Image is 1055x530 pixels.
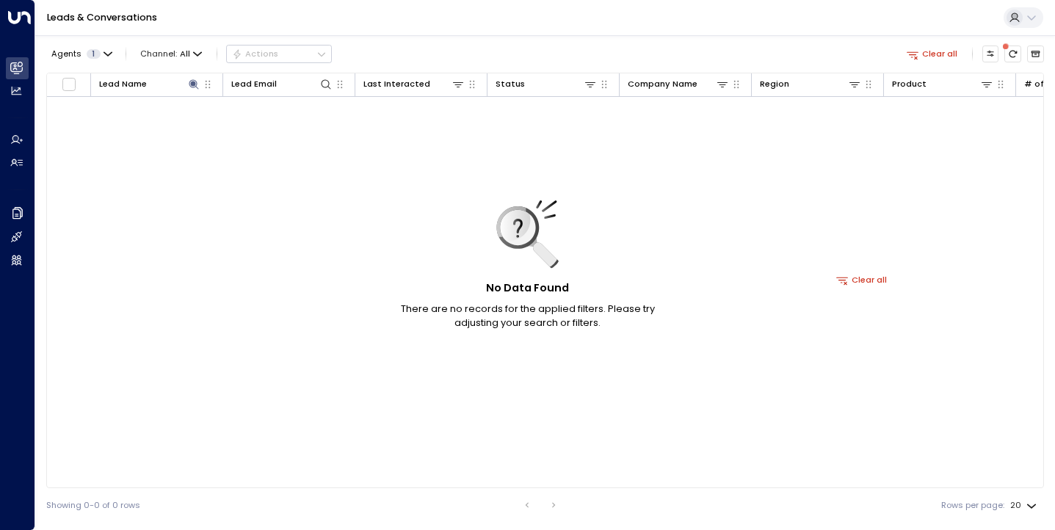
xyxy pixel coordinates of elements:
[180,49,190,59] span: All
[892,77,993,91] div: Product
[232,48,278,59] div: Actions
[496,77,525,91] div: Status
[87,49,101,59] span: 1
[381,302,675,330] p: There are no records for the applied filters. Please try adjusting your search or filters.
[496,77,597,91] div: Status
[46,46,116,62] button: Agents1
[628,77,729,91] div: Company Name
[486,280,569,297] h5: No Data Found
[628,77,697,91] div: Company Name
[902,46,962,62] button: Clear all
[1027,46,1044,62] button: Archived Leads
[46,499,140,512] div: Showing 0-0 of 0 rows
[226,45,332,62] button: Actions
[99,77,147,91] div: Lead Name
[47,11,157,23] a: Leads & Conversations
[231,77,333,91] div: Lead Email
[62,77,76,92] span: Toggle select all
[231,77,277,91] div: Lead Email
[363,77,465,91] div: Last Interacted
[226,45,332,62] div: Button group with a nested menu
[51,50,81,58] span: Agents
[892,77,927,91] div: Product
[832,272,893,288] button: Clear all
[760,77,789,91] div: Region
[363,77,430,91] div: Last Interacted
[518,496,564,514] nav: pagination navigation
[982,46,999,62] button: Customize
[136,46,207,62] button: Channel:All
[136,46,207,62] span: Channel:
[1010,496,1040,515] div: 20
[760,77,861,91] div: Region
[99,77,200,91] div: Lead Name
[1004,46,1021,62] span: There are new threads available. Refresh the grid to view the latest updates.
[941,499,1004,512] label: Rows per page:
